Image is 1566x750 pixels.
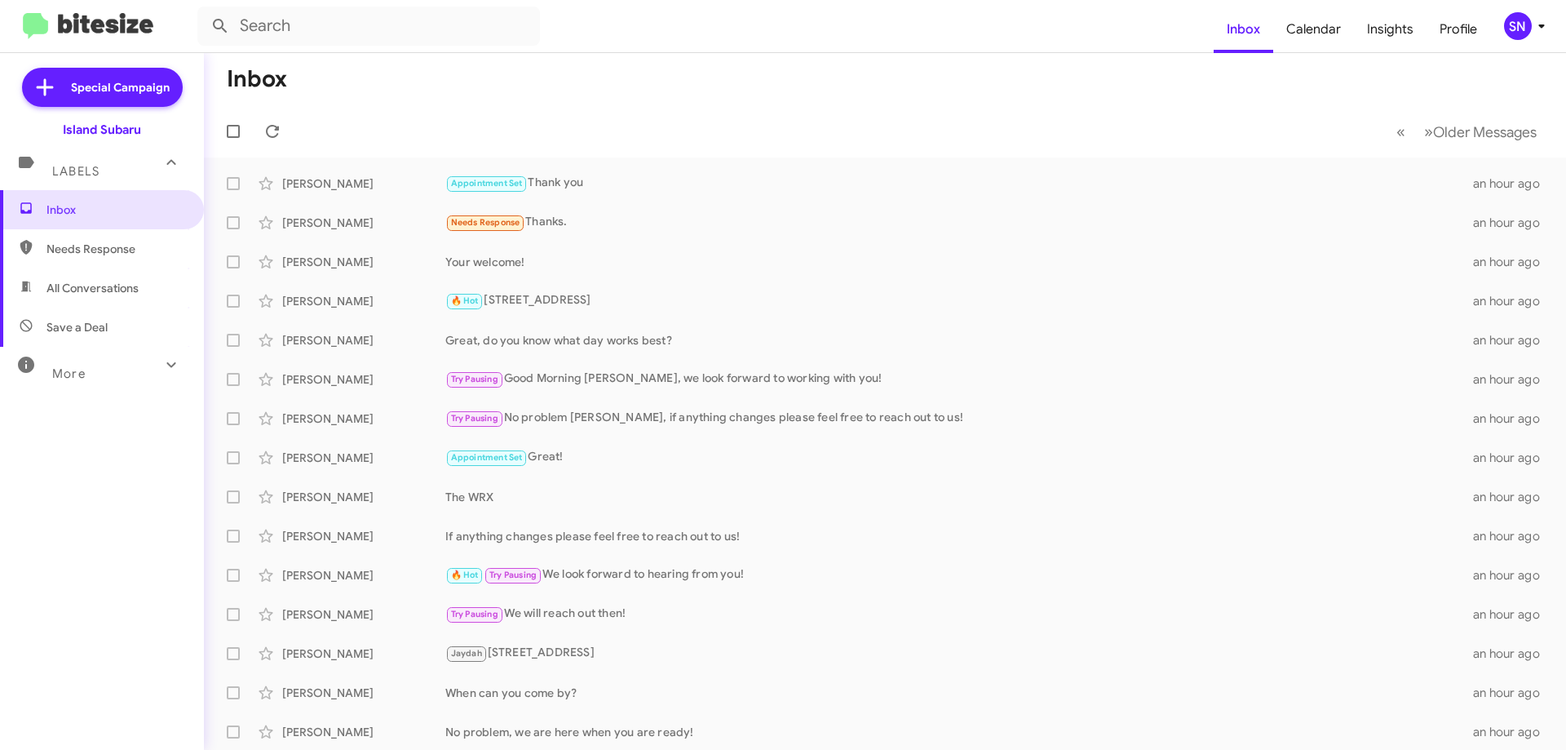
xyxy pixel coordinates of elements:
[1473,175,1553,192] div: an hour ago
[46,202,185,218] span: Inbox
[282,724,445,740] div: [PERSON_NAME]
[445,254,1473,270] div: Your welcome!
[489,570,537,580] span: Try Pausing
[1473,646,1553,662] div: an hour ago
[445,644,1473,663] div: [STREET_ADDRESS]
[1473,528,1553,544] div: an hour ago
[1473,567,1553,584] div: an hour ago
[451,648,482,659] span: Jaydah
[52,164,100,179] span: Labels
[445,448,1473,467] div: Great!
[1473,606,1553,623] div: an hour ago
[445,213,1473,232] div: Thanks.
[445,332,1473,348] div: Great, do you know what day works best?
[451,570,479,580] span: 🔥 Hot
[445,605,1473,624] div: We will reach out then!
[1473,685,1553,701] div: an hour ago
[63,122,141,138] div: Island Subaru
[52,366,86,381] span: More
[1387,115,1415,149] button: Previous
[1387,115,1546,149] nav: Page navigation example
[46,280,139,296] span: All Conversations
[451,413,498,424] span: Try Pausing
[282,450,445,466] div: [PERSON_NAME]
[71,79,170,95] span: Special Campaign
[282,332,445,348] div: [PERSON_NAME]
[451,295,479,306] span: 🔥 Hot
[282,606,445,623] div: [PERSON_NAME]
[46,319,108,335] span: Save a Deal
[1214,6,1273,53] a: Inbox
[1473,411,1553,427] div: an hour ago
[445,291,1473,310] div: [STREET_ADDRESS]
[1473,489,1553,505] div: an hour ago
[282,489,445,505] div: [PERSON_NAME]
[445,566,1473,584] div: We look forward to hearing from you!
[1490,12,1548,40] button: SN
[445,685,1473,701] div: When can you come by?
[227,66,287,92] h1: Inbox
[1473,724,1553,740] div: an hour ago
[445,528,1473,544] div: If anything changes please feel free to reach out to us!
[46,241,185,257] span: Needs Response
[282,215,445,231] div: [PERSON_NAME]
[451,178,523,189] span: Appointment Set
[282,411,445,427] div: [PERSON_NAME]
[1433,123,1537,141] span: Older Messages
[445,174,1473,193] div: Thank you
[282,175,445,192] div: [PERSON_NAME]
[282,293,445,309] div: [PERSON_NAME]
[1473,215,1553,231] div: an hour ago
[282,567,445,584] div: [PERSON_NAME]
[1473,450,1553,466] div: an hour ago
[451,374,498,384] span: Try Pausing
[1473,371,1553,388] div: an hour ago
[282,528,445,544] div: [PERSON_NAME]
[1473,254,1553,270] div: an hour ago
[22,68,183,107] a: Special Campaign
[282,254,445,270] div: [PERSON_NAME]
[1473,332,1553,348] div: an hour ago
[1504,12,1532,40] div: SN
[445,724,1473,740] div: No problem, we are here when you are ready!
[445,489,1473,505] div: The WRX
[445,370,1473,388] div: Good Morning [PERSON_NAME], we look forward to working with you!
[451,217,520,228] span: Needs Response
[1473,293,1553,309] div: an hour ago
[1273,6,1354,53] a: Calendar
[445,409,1473,428] div: No problem [PERSON_NAME], if anything changes please feel free to reach out to us!
[197,7,540,46] input: Search
[282,685,445,701] div: [PERSON_NAME]
[1414,115,1546,149] button: Next
[1424,122,1433,142] span: »
[451,609,498,619] span: Try Pausing
[1396,122,1405,142] span: «
[282,371,445,388] div: [PERSON_NAME]
[1427,6,1490,53] a: Profile
[451,452,523,463] span: Appointment Set
[282,646,445,662] div: [PERSON_NAME]
[1354,6,1427,53] a: Insights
